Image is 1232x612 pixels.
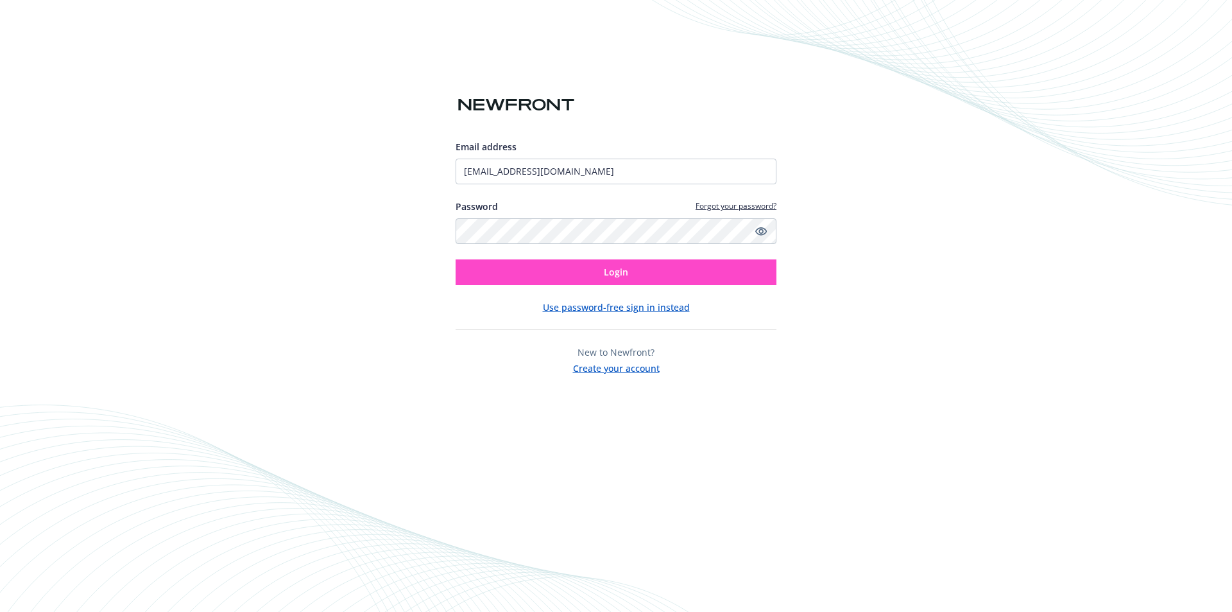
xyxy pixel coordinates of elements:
img: Newfront logo [456,94,577,116]
input: Enter your email [456,159,776,184]
button: Use password-free sign in instead [543,301,690,314]
label: Password [456,200,498,213]
span: Login [604,266,628,278]
input: Enter your password [456,218,776,244]
button: Create your account [573,359,660,375]
span: New to Newfront? [577,346,654,358]
a: Show password [753,223,769,239]
a: Forgot your password? [696,200,776,211]
span: Email address [456,141,517,153]
button: Login [456,259,776,285]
